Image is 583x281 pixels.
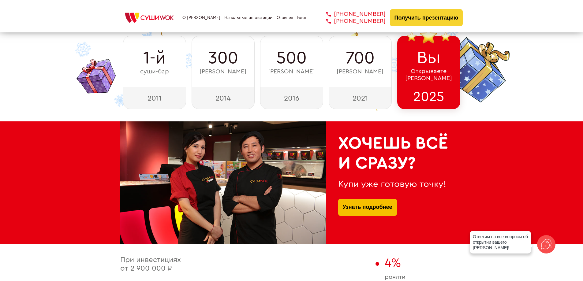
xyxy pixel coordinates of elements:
[317,11,386,18] a: [PHONE_NUMBER]
[140,68,169,75] span: суши-бар
[268,68,315,75] span: [PERSON_NAME]
[397,87,460,109] div: 2025
[338,134,451,173] h2: Хочешь всё и сразу?
[346,48,375,68] span: 700
[317,18,386,25] a: [PHONE_NUMBER]
[385,257,401,269] span: 4%
[297,15,307,20] a: Блог
[120,11,178,24] img: СУШИWOK
[120,256,181,272] span: При инвестициях от 2 900 000 ₽
[224,15,272,20] a: Начальные инвестиции
[208,48,238,68] span: 300
[192,87,255,109] div: 2014
[470,231,531,253] div: Ответим на все вопросы об открытии вашего [PERSON_NAME]!
[337,68,383,75] span: [PERSON_NAME]
[143,48,166,68] span: 1-й
[405,68,452,82] span: Открываете [PERSON_NAME]
[338,199,397,216] button: Узнать подробнее
[338,179,451,189] div: Купи уже готовую точку!
[343,199,392,216] a: Узнать подробнее
[276,48,307,68] span: 500
[329,87,392,109] div: 2021
[277,15,293,20] a: Отзывы
[390,9,463,26] button: Получить презентацию
[417,48,441,68] span: Вы
[182,15,220,20] a: О [PERSON_NAME]
[260,87,323,109] div: 2016
[200,68,246,75] span: [PERSON_NAME]
[123,87,186,109] div: 2011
